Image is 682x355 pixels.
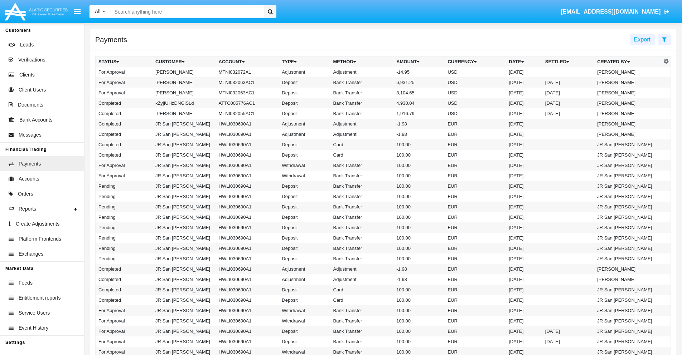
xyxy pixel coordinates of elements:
[96,264,153,274] td: Completed
[216,202,279,212] td: HWLI030690A1
[96,56,153,67] th: Status
[330,139,394,150] td: Card
[506,212,542,222] td: [DATE]
[594,212,662,222] td: JR San [PERSON_NAME]
[445,56,506,67] th: Currency
[19,235,61,243] span: Platform Frontends
[542,336,594,347] td: [DATE]
[393,222,445,233] td: 100.00
[19,160,41,168] span: Payments
[111,5,262,18] input: Search
[594,67,662,77] td: [PERSON_NAME]
[393,171,445,181] td: 100.00
[153,274,216,285] td: JR San [PERSON_NAME]
[153,139,216,150] td: JR San [PERSON_NAME]
[279,77,330,88] td: Deposit
[279,139,330,150] td: Deposit
[330,212,394,222] td: Bank Transfer
[330,191,394,202] td: Bank Transfer
[153,77,216,88] td: [PERSON_NAME]
[594,129,662,139] td: [PERSON_NAME]
[279,243,330,253] td: Deposit
[445,243,506,253] td: EUR
[19,309,50,317] span: Service Users
[393,88,445,98] td: 8,104.65
[279,129,330,139] td: Adjustment
[330,316,394,326] td: Bank Transfer
[96,171,153,181] td: For Approval
[393,212,445,222] td: 100.00
[393,305,445,316] td: 100.00
[445,181,506,191] td: EUR
[279,326,330,336] td: Deposit
[216,150,279,160] td: HWLI030690A1
[506,129,542,139] td: [DATE]
[330,305,394,316] td: Bank Transfer
[506,316,542,326] td: [DATE]
[594,202,662,212] td: JR San [PERSON_NAME]
[279,253,330,264] td: Deposit
[445,233,506,243] td: EUR
[96,326,153,336] td: For Approval
[96,274,153,285] td: Completed
[594,150,662,160] td: JR San [PERSON_NAME]
[393,98,445,108] td: 4,930.04
[393,119,445,129] td: -1.98
[96,67,153,77] td: For Approval
[445,285,506,295] td: EUR
[594,222,662,233] td: JR San [PERSON_NAME]
[594,98,662,108] td: [PERSON_NAME]
[153,119,216,129] td: JR San [PERSON_NAME]
[594,274,662,285] td: [PERSON_NAME]
[216,160,279,171] td: HWLI030690A1
[393,150,445,160] td: 100.00
[279,264,330,274] td: Adjustment
[330,336,394,347] td: Bank Transfer
[96,285,153,295] td: Completed
[445,77,506,88] td: USD
[393,264,445,274] td: -1.98
[594,305,662,316] td: JR San [PERSON_NAME]
[393,285,445,295] td: 100.00
[96,139,153,150] td: Completed
[445,326,506,336] td: EUR
[506,253,542,264] td: [DATE]
[96,253,153,264] td: Pending
[634,36,650,43] span: Export
[445,88,506,98] td: USD
[445,67,506,77] td: USD
[216,253,279,264] td: HWLI030690A1
[216,77,279,88] td: MTNI032063AC1
[330,98,394,108] td: Bank Transfer
[279,181,330,191] td: Deposit
[153,336,216,347] td: JR San [PERSON_NAME]
[153,264,216,274] td: JR San [PERSON_NAME]
[393,129,445,139] td: -1.98
[506,171,542,181] td: [DATE]
[594,285,662,295] td: JR San [PERSON_NAME]
[96,305,153,316] td: For Approval
[279,119,330,129] td: Adjustment
[153,67,216,77] td: [PERSON_NAME]
[393,160,445,171] td: 100.00
[279,295,330,305] td: Deposit
[216,222,279,233] td: HWLI030690A1
[506,67,542,77] td: [DATE]
[330,285,394,295] td: Card
[330,243,394,253] td: Bank Transfer
[506,191,542,202] td: [DATE]
[594,119,662,129] td: [PERSON_NAME]
[95,37,127,43] h5: Payments
[96,88,153,98] td: For Approval
[153,191,216,202] td: JR San [PERSON_NAME]
[557,2,673,22] a: [EMAIL_ADDRESS][DOMAIN_NAME]
[216,295,279,305] td: HWLI030690A1
[279,171,330,181] td: Withdrawal
[542,56,594,67] th: Settled
[445,108,506,119] td: USD
[279,56,330,67] th: Type
[445,222,506,233] td: EUR
[594,108,662,119] td: [PERSON_NAME]
[96,212,153,222] td: Pending
[445,160,506,171] td: EUR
